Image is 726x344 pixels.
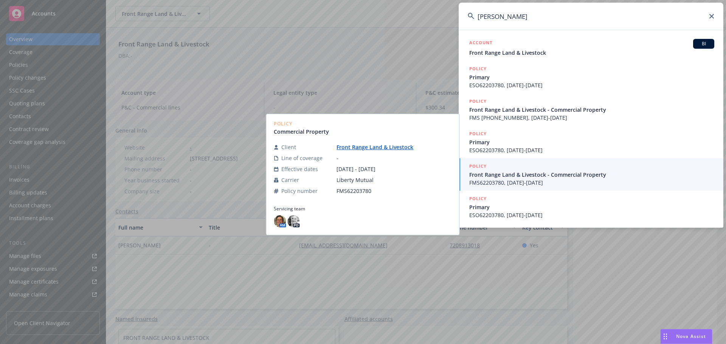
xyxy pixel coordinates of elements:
[469,114,714,122] span: FMS [PHONE_NUMBER], [DATE]-[DATE]
[469,179,714,187] span: FMS62203780, [DATE]-[DATE]
[459,158,723,191] a: POLICYFront Range Land & Livestock - Commercial PropertyFMS62203780, [DATE]-[DATE]
[469,146,714,154] span: ESO62203780, [DATE]-[DATE]
[676,333,706,339] span: Nova Assist
[469,73,714,81] span: Primary
[459,35,723,61] a: ACCOUNTBIFront Range Land & Livestock
[660,329,712,344] button: Nova Assist
[469,81,714,89] span: ESO62203780, [DATE]-[DATE]
[469,211,714,219] span: ESO62203780, [DATE]-[DATE]
[469,138,714,146] span: Primary
[469,195,487,202] h5: POLICY
[459,191,723,223] a: POLICYPrimaryESO62203780, [DATE]-[DATE]
[469,171,714,179] span: Front Range Land & Livestock - Commercial Property
[459,61,723,93] a: POLICYPrimaryESO62203780, [DATE]-[DATE]
[469,130,487,137] h5: POLICY
[469,106,714,114] span: Front Range Land & Livestock - Commercial Property
[459,93,723,126] a: POLICYFront Range Land & Livestock - Commercial PropertyFMS [PHONE_NUMBER], [DATE]-[DATE]
[469,162,487,170] h5: POLICY
[469,203,714,211] span: Primary
[469,97,487,105] h5: POLICY
[696,40,711,47] span: BI
[469,39,492,48] h5: ACCOUNT
[469,49,714,57] span: Front Range Land & Livestock
[661,329,670,344] div: Drag to move
[459,3,723,30] input: Search...
[459,126,723,158] a: POLICYPrimaryESO62203780, [DATE]-[DATE]
[469,65,487,73] h5: POLICY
